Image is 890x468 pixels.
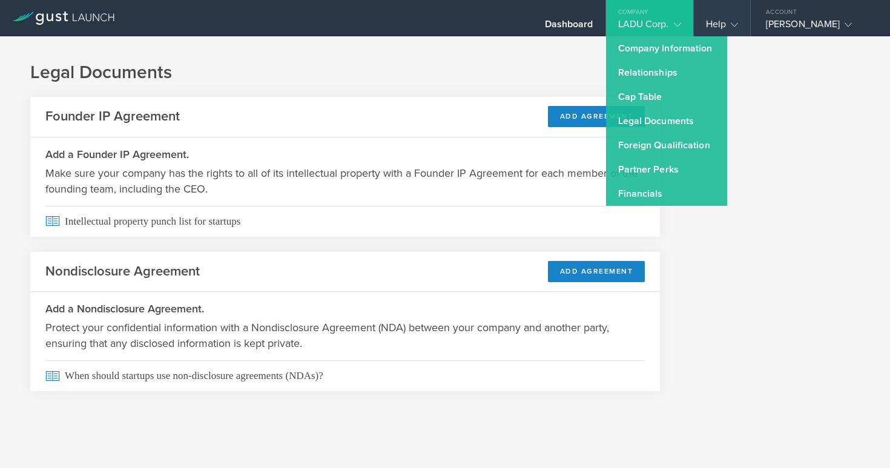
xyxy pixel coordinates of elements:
button: Add Agreement [548,106,645,127]
h2: Founder IP Agreement [45,108,180,125]
button: Add Agreement [548,261,645,282]
div: Help [706,18,738,36]
iframe: Chat Widget [829,410,890,468]
div: LADU Corp. [618,18,681,36]
div: Dashboard [545,18,593,36]
a: When should startups use non-disclosure agreements (NDAs)? [30,360,660,391]
p: Protect your confidential information with a Nondisclosure Agreement (NDA) between your company a... [45,320,645,351]
h1: Legal Documents [30,61,860,85]
p: Make sure your company has the rights to all of its intellectual property with a Founder IP Agree... [45,165,645,197]
h3: Add a Nondisclosure Agreement. [45,301,645,317]
h3: Add a Founder IP Agreement. [45,147,645,162]
a: Intellectual property punch list for startups [30,206,660,237]
span: Intellectual property punch list for startups [45,206,645,237]
div: [PERSON_NAME] [766,18,869,36]
h2: Nondisclosure Agreement [45,263,200,280]
span: When should startups use non-disclosure agreements (NDAs)? [45,360,645,391]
